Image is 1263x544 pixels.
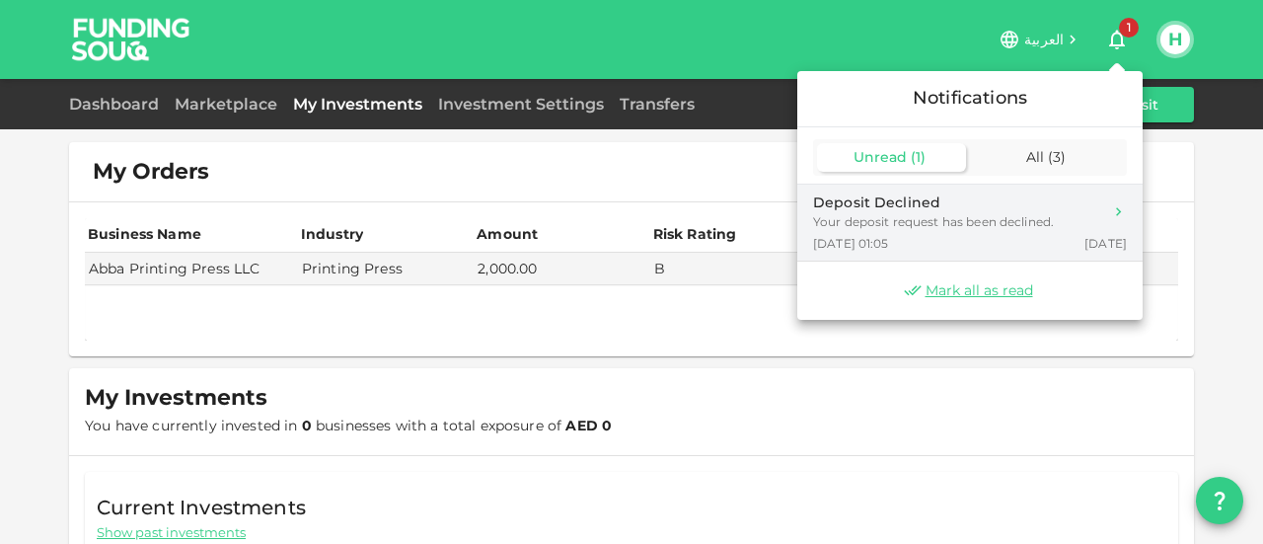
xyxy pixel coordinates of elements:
[813,193,1054,213] div: Deposit Declined
[926,281,1033,300] span: Mark all as read
[1084,235,1127,252] span: [DATE]
[913,87,1027,109] span: Notifications
[854,148,907,166] span: Unread
[813,235,889,252] span: [DATE] 01:05
[1026,148,1044,166] span: All
[1048,148,1066,166] span: ( 3 )
[911,148,926,166] span: ( 1 )
[813,213,1054,231] div: Your deposit request has been declined.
